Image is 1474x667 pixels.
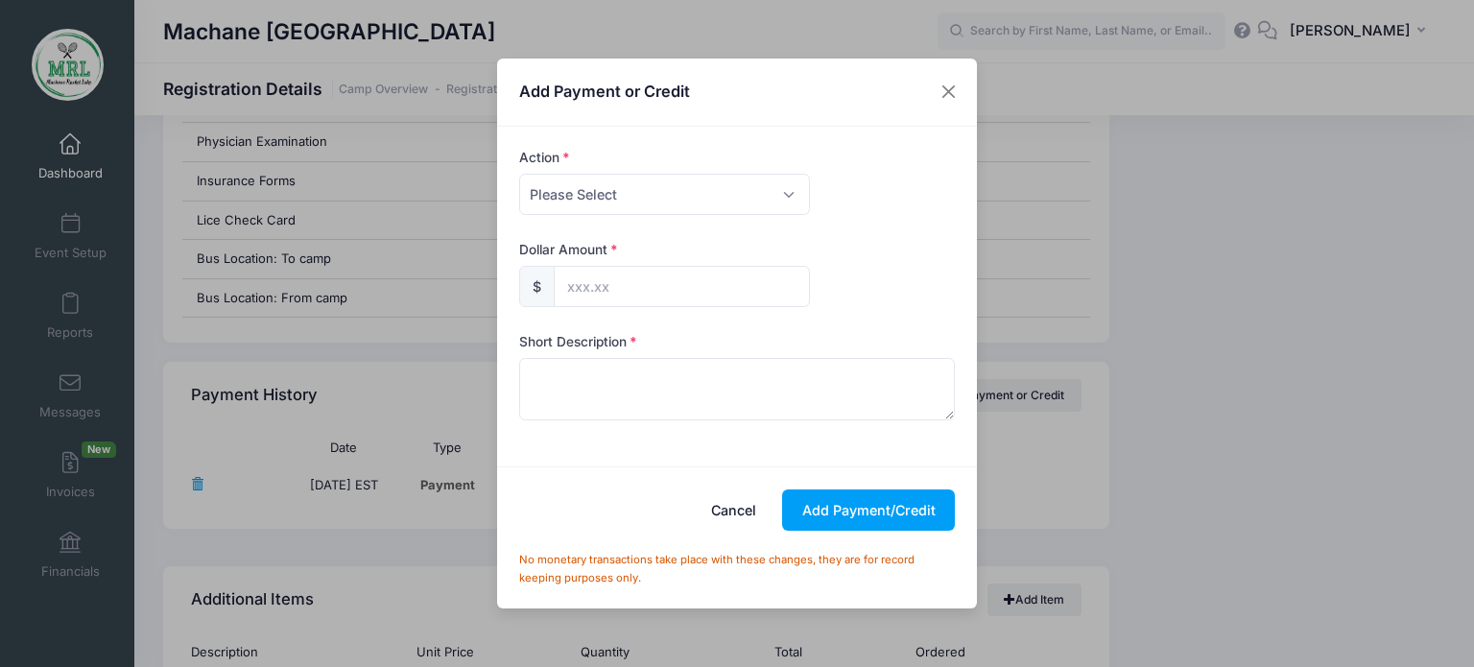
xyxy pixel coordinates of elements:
[519,80,690,103] h4: Add Payment or Credit
[554,266,810,307] input: xxx.xx
[932,75,966,109] button: Close
[519,332,637,351] label: Short Description
[519,148,570,167] label: Action
[782,489,955,531] button: Add Payment/Credit
[519,266,555,307] div: $
[519,240,618,259] label: Dollar Amount
[692,489,776,531] button: Cancel
[519,553,915,585] small: No monetary transactions take place with these changes, they are for record keeping purposes only.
